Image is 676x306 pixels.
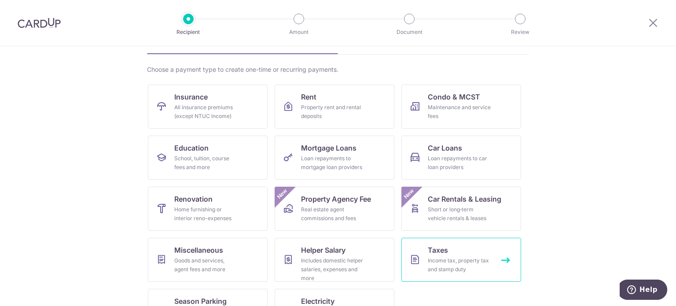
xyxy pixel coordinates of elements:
a: InsuranceAll insurance premiums (except NTUC Income) [148,85,268,129]
div: Loan repayments to mortgage loan providers [301,154,364,172]
a: Property Agency FeeReal estate agent commissions and feesNew [275,187,394,231]
a: Mortgage LoansLoan repayments to mortgage loan providers [275,136,394,180]
p: Document [377,28,442,37]
span: Rent [301,92,316,102]
span: New [275,187,290,201]
span: Mortgage Loans [301,143,356,153]
span: Property Agency Fee [301,194,371,204]
span: New [402,187,416,201]
span: Taxes [428,245,448,255]
p: Review [488,28,553,37]
a: Car Rentals & LeasingShort or long‑term vehicle rentals & leasesNew [401,187,521,231]
a: EducationSchool, tuition, course fees and more [148,136,268,180]
span: Help [20,6,38,14]
a: Car LoansLoan repayments to car loan providers [401,136,521,180]
div: Real estate agent commissions and fees [301,205,364,223]
a: Helper SalaryIncludes domestic helper salaries, expenses and more [275,238,394,282]
span: Condo & MCST [428,92,480,102]
div: Property rent and rental deposits [301,103,364,121]
span: Miscellaneous [174,245,223,255]
div: Home furnishing or interior reno-expenses [174,205,238,223]
div: Income tax, property tax and stamp duty [428,256,491,274]
a: TaxesIncome tax, property tax and stamp duty [401,238,521,282]
div: Includes domestic helper salaries, expenses and more [301,256,364,283]
span: Car Loans [428,143,462,153]
a: RenovationHome furnishing or interior reno-expenses [148,187,268,231]
div: Maintenance and service fees [428,103,491,121]
p: Recipient [156,28,221,37]
span: Renovation [174,194,213,204]
span: Car Rentals & Leasing [428,194,501,204]
img: CardUp [18,18,61,28]
div: School, tuition, course fees and more [174,154,238,172]
div: Short or long‑term vehicle rentals & leases [428,205,491,223]
div: Loan repayments to car loan providers [428,154,491,172]
a: RentProperty rent and rental deposits [275,85,394,129]
iframe: Opens a widget where you can find more information [620,280,667,302]
span: Insurance [174,92,208,102]
a: MiscellaneousGoods and services, agent fees and more [148,238,268,282]
span: Education [174,143,209,153]
div: All insurance premiums (except NTUC Income) [174,103,238,121]
span: Helper Salary [301,245,345,255]
div: Goods and services, agent fees and more [174,256,238,274]
div: Choose a payment type to create one-time or recurring payments. [147,65,529,74]
p: Amount [266,28,331,37]
a: Condo & MCSTMaintenance and service fees [401,85,521,129]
